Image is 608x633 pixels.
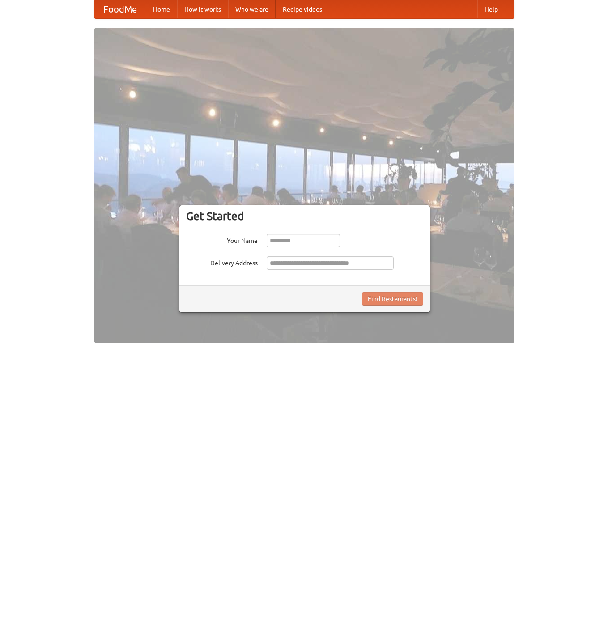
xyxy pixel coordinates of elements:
[177,0,228,18] a: How it works
[276,0,329,18] a: Recipe videos
[186,234,258,245] label: Your Name
[186,209,423,223] h3: Get Started
[146,0,177,18] a: Home
[228,0,276,18] a: Who we are
[362,292,423,306] button: Find Restaurants!
[186,256,258,268] label: Delivery Address
[477,0,505,18] a: Help
[94,0,146,18] a: FoodMe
